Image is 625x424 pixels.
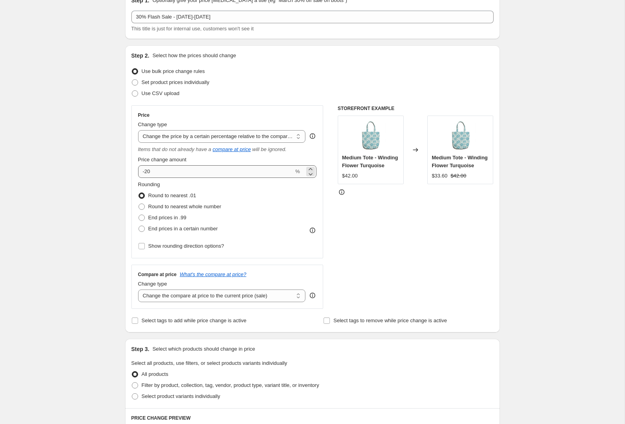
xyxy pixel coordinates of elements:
[131,26,254,32] span: This title is just for internal use, customers won't see it
[213,146,251,152] button: compare at price
[152,345,255,353] p: Select which products should change in price
[445,120,476,151] img: IMG_7167_80x.jpg
[142,68,205,74] span: Use bulk price change rules
[432,155,488,168] span: Medium Tote - Winding Flower Turquoise
[309,291,316,299] div: help
[142,382,319,388] span: Filter by product, collection, tag, vendor, product type, variant title, or inventory
[131,415,494,421] h6: PRICE CHANGE PREVIEW
[355,120,386,151] img: IMG_7167_80x.jpg
[148,192,196,198] span: Round to nearest .01
[309,132,316,140] div: help
[142,90,180,96] span: Use CSV upload
[142,79,210,85] span: Set product prices individually
[148,226,218,232] span: End prices in a certain number
[138,281,167,287] span: Change type
[131,360,287,366] span: Select all products, use filters, or select products variants individually
[333,318,447,323] span: Select tags to remove while price change is active
[142,318,247,323] span: Select tags to add while price change is active
[342,172,358,180] div: $42.00
[142,393,220,399] span: Select product variants individually
[451,172,466,180] strike: $42.00
[131,52,150,60] h2: Step 2.
[432,172,447,180] div: $33.60
[138,112,150,118] h3: Price
[295,168,300,174] span: %
[138,165,294,178] input: -20
[138,181,160,187] span: Rounding
[338,105,494,112] h6: STOREFRONT EXAMPLE
[138,271,177,278] h3: Compare at price
[131,11,494,23] input: 30% off holiday sale
[252,146,286,152] i: will be ignored.
[148,243,224,249] span: Show rounding direction options?
[152,52,236,60] p: Select how the prices should change
[138,157,187,163] span: Price change amount
[142,371,168,377] span: All products
[138,146,211,152] i: Items that do not already have a
[131,345,150,353] h2: Step 3.
[180,271,247,277] button: What's the compare at price?
[148,215,187,220] span: End prices in .99
[148,204,221,209] span: Round to nearest whole number
[342,155,398,168] span: Medium Tote - Winding Flower Turquoise
[138,121,167,127] span: Change type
